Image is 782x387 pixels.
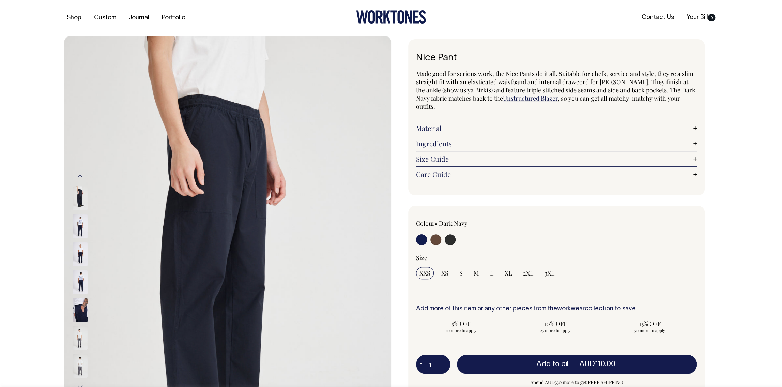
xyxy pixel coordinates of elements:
[435,219,438,227] span: •
[416,70,695,102] span: Made good for serious work, the Nice Pants do it all. Suitable for chefs, service and style, they...
[416,306,697,312] h6: Add more of this item or any other pieces from the collection to save
[416,267,434,279] input: XXS
[419,319,503,328] span: 5% OFF
[416,317,506,335] input: 5% OFF 10 more to apply
[684,12,718,23] a: Your Bill0
[579,361,615,368] span: AUD110.00
[505,269,512,277] span: XL
[416,94,680,110] span: , so you can get all matchy-matchy with your outfits.
[416,139,697,148] a: Ingredients
[416,155,697,163] a: Size Guide
[708,14,715,21] span: 0
[416,254,697,262] div: Size
[64,12,84,24] a: Shop
[438,267,452,279] input: XS
[545,269,555,277] span: 3XL
[523,269,534,277] span: 2XL
[441,269,448,277] span: XS
[513,328,597,333] span: 25 more to apply
[73,354,88,378] img: charcoal
[608,319,691,328] span: 15% OFF
[73,326,88,350] img: charcoal
[419,269,430,277] span: XXS
[75,168,85,184] button: Previous
[503,94,558,102] a: Unstructured Blazer
[513,319,597,328] span: 10% OFF
[608,328,691,333] span: 50 more to apply
[520,267,537,279] input: 2XL
[73,214,88,238] img: dark-navy
[159,12,188,24] a: Portfolio
[490,269,494,277] span: L
[439,219,467,227] label: Dark Navy
[557,306,585,312] a: workwear
[73,186,88,210] img: dark-navy
[73,242,88,266] img: dark-navy
[91,12,119,24] a: Custom
[126,12,152,24] a: Journal
[541,267,558,279] input: 3XL
[510,317,600,335] input: 10% OFF 25 more to apply
[604,317,695,335] input: 15% OFF 50 more to apply
[73,298,88,322] img: dark-navy
[501,267,516,279] input: XL
[536,361,570,368] span: Add to bill
[419,328,503,333] span: 10 more to apply
[456,267,466,279] input: S
[440,358,450,371] button: +
[416,53,697,63] h1: Nice Pant
[416,170,697,178] a: Care Guide
[487,267,497,279] input: L
[416,358,426,371] button: -
[457,378,697,386] span: Spend AUD350 more to get FREE SHIPPING
[474,269,479,277] span: M
[639,12,676,23] a: Contact Us
[459,269,463,277] span: S
[416,124,697,132] a: Material
[571,361,617,368] span: —
[457,355,697,374] button: Add to bill —AUD110.00
[416,219,528,227] div: Colour
[470,267,482,279] input: M
[73,270,88,294] img: dark-navy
